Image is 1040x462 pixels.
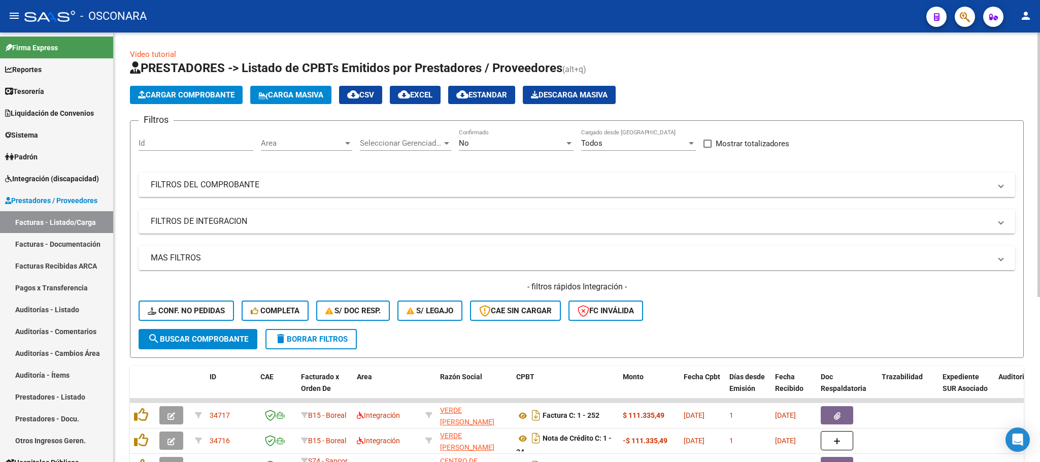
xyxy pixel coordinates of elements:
span: Facturado x Orden De [301,373,339,392]
span: S/ Doc Resp. [325,306,381,315]
i: Descargar documento [529,430,543,446]
span: Integración [357,411,400,419]
span: Todos [581,139,602,148]
span: Días desde Emisión [729,373,765,392]
h3: Filtros [139,113,174,127]
span: 1 [729,411,733,419]
strong: $ 111.335,49 [623,411,664,419]
datatable-header-cell: Razón Social [436,366,512,411]
datatable-header-cell: CAE [256,366,297,411]
span: No [459,139,469,148]
button: CSV [339,86,382,104]
mat-panel-title: FILTROS DEL COMPROBANTE [151,179,991,190]
span: Trazabilidad [882,373,923,381]
span: Padrón [5,151,38,162]
span: [DATE] [775,437,796,445]
datatable-header-cell: Expediente SUR Asociado [938,366,994,411]
mat-icon: person [1020,10,1032,22]
span: Integración [357,437,400,445]
span: CSV [347,90,374,100]
span: Fecha Recibido [775,373,803,392]
span: Area [357,373,372,381]
a: Video tutorial [130,50,176,59]
span: Liquidación de Convenios [5,108,94,119]
span: Descarga Masiva [531,90,608,100]
span: Conf. no pedidas [148,306,225,315]
span: Borrar Filtros [275,335,348,344]
span: B15 - Boreal [308,437,346,445]
strong: -$ 111.335,49 [623,437,667,445]
button: Estandar [448,86,515,104]
mat-icon: cloud_download [398,88,410,101]
span: (alt+q) [562,64,586,74]
button: Cargar Comprobante [130,86,243,104]
div: 27394983476 [440,430,508,451]
span: Cargar Comprobante [138,90,234,100]
button: S/ legajo [397,301,462,321]
span: Area [261,139,343,148]
mat-icon: cloud_download [347,88,359,101]
mat-icon: menu [8,10,20,22]
datatable-header-cell: Trazabilidad [878,366,938,411]
datatable-header-cell: Días desde Emisión [725,366,771,411]
span: Integración (discapacidad) [5,173,99,184]
button: Buscar Comprobante [139,329,257,349]
span: CAE SIN CARGAR [479,306,552,315]
span: Tesorería [5,86,44,97]
datatable-header-cell: ID [206,366,256,411]
span: Sistema [5,129,38,141]
strong: Nota de Crédito C: 1 - 24 [516,435,612,456]
span: Seleccionar Gerenciador [360,139,442,148]
div: Open Intercom Messenger [1005,427,1030,452]
button: FC Inválida [568,301,643,321]
strong: Factura C: 1 - 252 [543,412,599,420]
app-download-masive: Descarga masiva de comprobantes (adjuntos) [523,86,616,104]
button: Borrar Filtros [265,329,357,349]
span: - OSCONARA [80,5,147,27]
button: Carga Masiva [250,86,331,104]
button: Descarga Masiva [523,86,616,104]
span: VERDE [PERSON_NAME] [440,406,494,426]
datatable-header-cell: Fecha Cpbt [680,366,725,411]
span: [DATE] [684,437,704,445]
span: Buscar Comprobante [148,335,248,344]
datatable-header-cell: Facturado x Orden De [297,366,353,411]
mat-expansion-panel-header: FILTROS DEL COMPROBANTE [139,173,1015,197]
span: Fecha Cpbt [684,373,720,381]
datatable-header-cell: Monto [619,366,680,411]
i: Descargar documento [529,407,543,423]
button: CAE SIN CARGAR [470,301,561,321]
span: Razón Social [440,373,482,381]
span: [DATE] [775,411,796,419]
mat-icon: search [148,333,160,345]
span: Estandar [456,90,507,100]
span: S/ legajo [407,306,453,315]
span: Carga Masiva [258,90,323,100]
span: 1 [729,437,733,445]
span: Prestadores / Proveedores [5,195,97,206]
mat-expansion-panel-header: FILTROS DE INTEGRACION [139,209,1015,234]
span: 34716 [210,437,230,445]
datatable-header-cell: Fecha Recibido [771,366,817,411]
span: Monto [623,373,644,381]
span: Reportes [5,64,42,75]
span: ID [210,373,216,381]
span: B15 - Boreal [308,411,346,419]
span: Completa [251,306,299,315]
span: Auditoria [998,373,1028,381]
button: Conf. no pedidas [139,301,234,321]
span: EXCEL [398,90,432,100]
span: Expediente SUR Asociado [943,373,988,392]
span: Mostrar totalizadores [716,138,789,150]
span: 34717 [210,411,230,419]
mat-icon: cloud_download [456,88,468,101]
div: 27394983476 [440,405,508,426]
datatable-header-cell: CPBT [512,366,619,411]
span: PRESTADORES -> Listado de CPBTs Emitidos por Prestadores / Proveedores [130,61,562,75]
mat-icon: delete [275,333,287,345]
span: CAE [260,373,274,381]
datatable-header-cell: Area [353,366,421,411]
mat-panel-title: MAS FILTROS [151,252,991,263]
mat-panel-title: FILTROS DE INTEGRACION [151,216,991,227]
span: Firma Express [5,42,58,53]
